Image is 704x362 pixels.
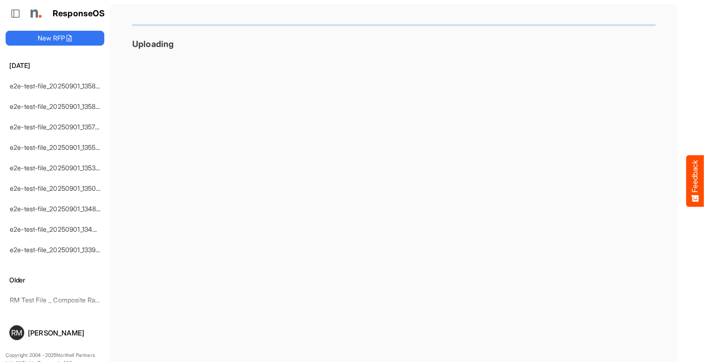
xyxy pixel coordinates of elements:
[53,9,105,19] h1: ResponseOS
[6,60,104,71] h6: [DATE]
[10,246,103,254] a: e2e-test-file_20250901_133907
[10,225,104,233] a: e2e-test-file_20250901_134038
[132,39,656,49] h3: Uploading
[6,31,104,46] button: New RFP
[6,275,104,285] h6: Older
[28,329,101,336] div: [PERSON_NAME]
[10,102,103,110] a: e2e-test-file_20250901_135827
[10,164,104,172] a: e2e-test-file_20250901_135300
[26,4,44,23] img: Northell
[10,184,105,192] a: e2e-test-file_20250901_135040
[10,123,103,131] a: e2e-test-file_20250901_135720
[11,329,22,336] span: RM
[686,155,704,207] button: Feedback
[10,205,102,213] a: e2e-test-file_20250901_134816
[10,82,103,90] a: e2e-test-file_20250901_135859
[10,143,104,151] a: e2e-test-file_20250901_135509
